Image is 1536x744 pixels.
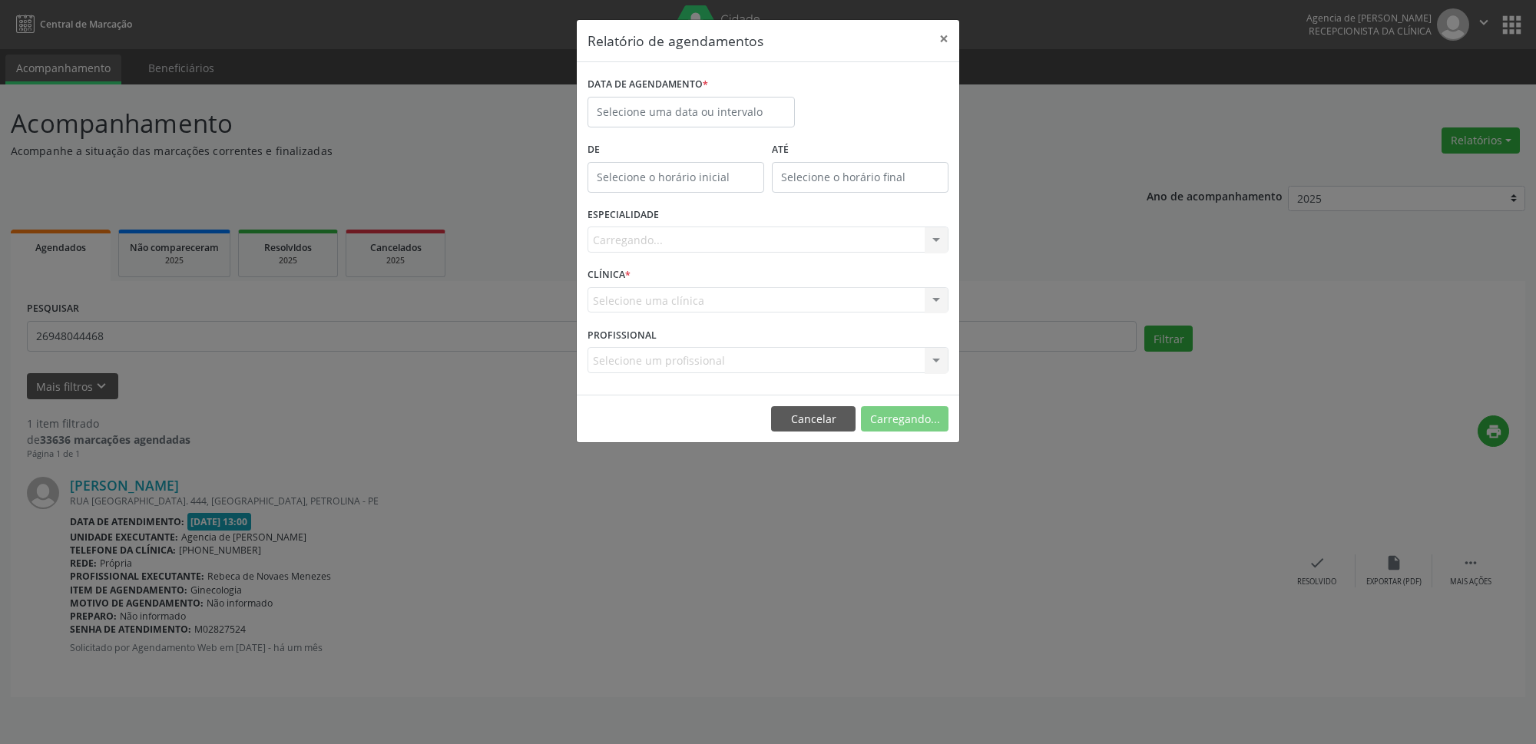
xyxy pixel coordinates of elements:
button: Close [929,20,959,58]
label: PROFISSIONAL [588,323,657,347]
input: Selecione uma data ou intervalo [588,97,795,127]
input: Selecione o horário final [772,162,948,193]
label: De [588,138,764,162]
label: DATA DE AGENDAMENTO [588,73,708,97]
button: Cancelar [771,406,856,432]
label: ATÉ [772,138,948,162]
button: Carregando... [861,406,948,432]
label: CLÍNICA [588,263,631,287]
input: Selecione o horário inicial [588,162,764,193]
h5: Relatório de agendamentos [588,31,763,51]
label: ESPECIALIDADE [588,203,659,227]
